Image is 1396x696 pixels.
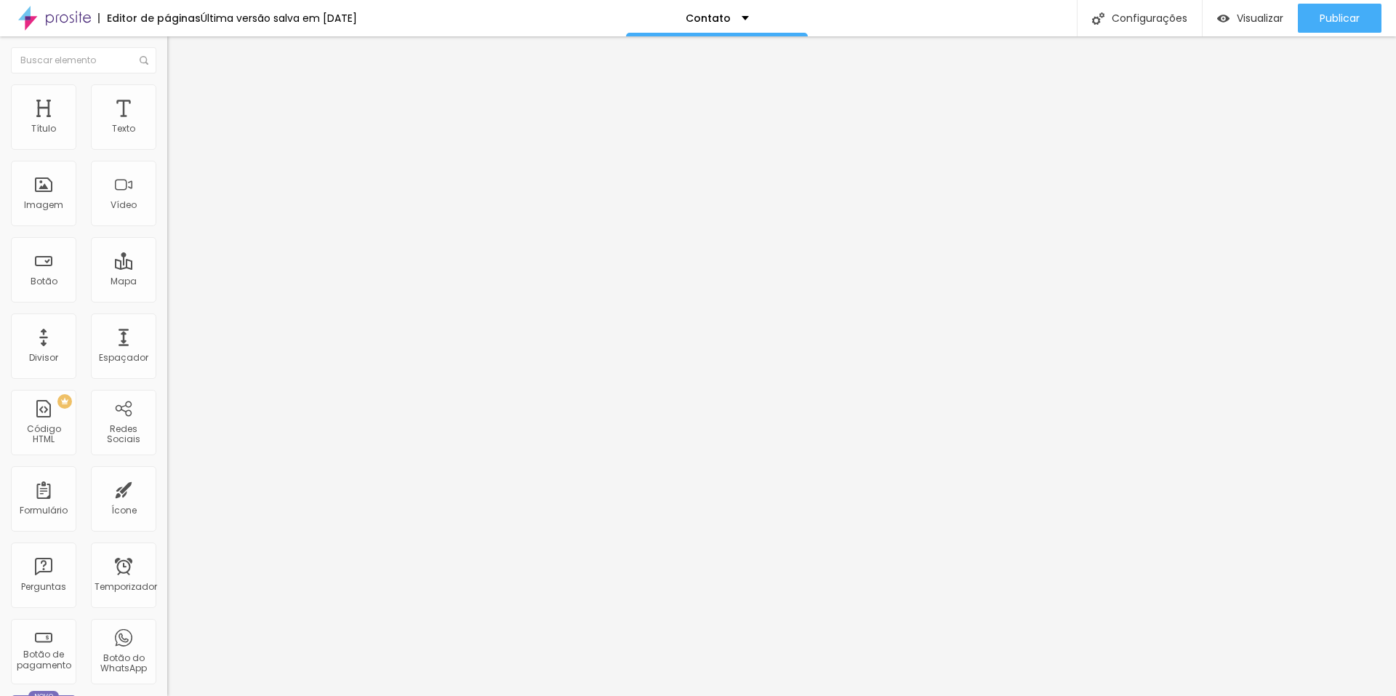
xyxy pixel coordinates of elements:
font: Botão [31,275,57,287]
font: Espaçador [99,351,148,364]
font: Título [31,122,56,135]
font: Visualizar [1237,11,1283,25]
font: Formulário [20,504,68,516]
font: Imagem [24,199,63,211]
iframe: Editor [167,36,1396,696]
font: Botão do WhatsApp [100,652,147,674]
font: Perguntas [21,580,66,593]
font: Texto [112,122,135,135]
button: Visualizar [1203,4,1298,33]
font: Contato [686,11,731,25]
font: Configurações [1112,11,1187,25]
font: Vídeo [111,199,137,211]
font: Última versão salva em [DATE] [201,11,357,25]
button: Publicar [1298,4,1381,33]
font: Ícone [111,504,137,516]
font: Editor de páginas [107,11,201,25]
input: Buscar elemento [11,47,156,73]
font: Temporizador [95,580,157,593]
font: Botão de pagamento [17,648,71,671]
font: Publicar [1320,11,1360,25]
font: Código HTML [27,423,61,445]
img: Ícone [1092,12,1104,25]
font: Mapa [111,275,137,287]
img: view-1.svg [1217,12,1229,25]
font: Divisor [29,351,58,364]
font: Redes Sociais [107,423,140,445]
img: Ícone [140,56,148,65]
